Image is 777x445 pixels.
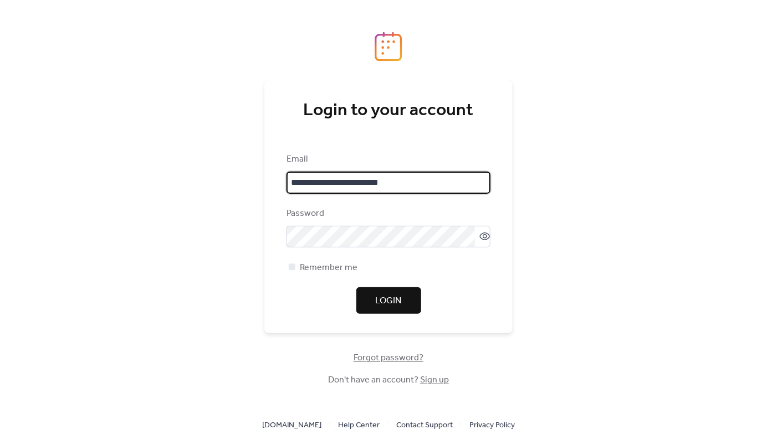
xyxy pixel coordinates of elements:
div: Email [287,153,488,166]
span: [DOMAIN_NAME] [262,419,321,432]
div: Login to your account [287,100,490,122]
span: Remember me [300,261,357,275]
span: Login [376,294,402,308]
a: [DOMAIN_NAME] [262,418,321,432]
div: Password [287,207,488,220]
span: Contact Support [396,419,453,432]
span: Help Center [338,419,380,432]
img: logo [375,32,402,61]
span: Privacy Policy [469,419,515,432]
span: Forgot password? [354,351,423,365]
a: Sign up [420,371,449,389]
a: Forgot password? [354,355,423,361]
button: Login [356,287,421,314]
a: Privacy Policy [469,418,515,432]
span: Don't have an account? [328,374,449,387]
a: Contact Support [396,418,453,432]
a: Help Center [338,418,380,432]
